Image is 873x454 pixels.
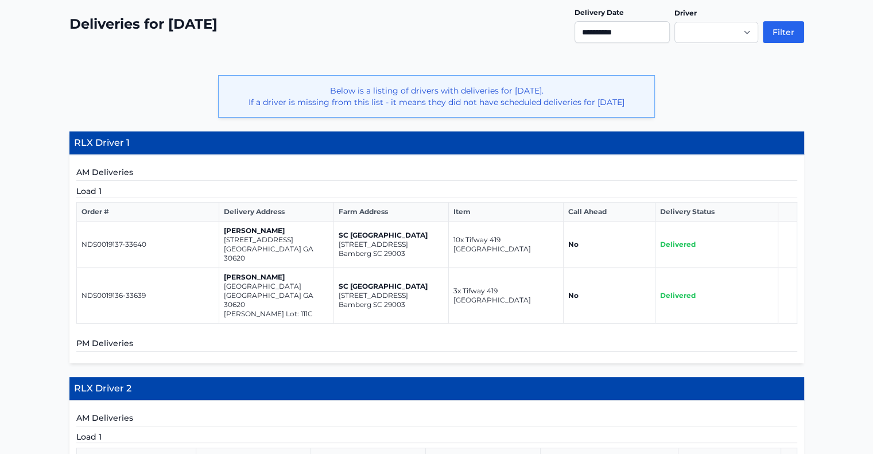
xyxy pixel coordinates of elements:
th: Farm Address [333,203,448,222]
p: [STREET_ADDRESS] [224,235,329,245]
p: Bamberg SC 29003 [339,249,444,258]
p: [GEOGRAPHIC_DATA] GA 30620 [224,245,329,263]
h4: RLX Driver 1 [69,131,804,155]
span: Delivered [660,240,696,249]
th: Order # [76,203,219,222]
p: [PERSON_NAME] Lot: 111C [224,309,329,319]
h5: Load 1 [76,185,797,197]
h4: RLX Driver 2 [69,377,804,401]
th: Delivery Status [655,203,778,222]
p: NDS0019136-33639 [82,291,214,300]
th: Call Ahead [563,203,655,222]
p: Below is a listing of drivers with deliveries for [DATE]. If a driver is missing from this list -... [228,85,645,108]
p: SC [GEOGRAPHIC_DATA] [339,282,444,291]
p: [GEOGRAPHIC_DATA] [224,282,329,291]
strong: No [568,240,579,249]
h5: PM Deliveries [76,337,797,352]
h5: AM Deliveries [76,166,797,181]
button: Filter [763,21,804,43]
p: NDS0019137-33640 [82,240,214,249]
th: Item [448,203,563,222]
th: Delivery Address [219,203,333,222]
p: SC [GEOGRAPHIC_DATA] [339,231,444,240]
h5: AM Deliveries [76,412,797,426]
td: 10x Tifway 419 [GEOGRAPHIC_DATA] [448,222,563,268]
strong: No [568,291,579,300]
p: [STREET_ADDRESS] [339,240,444,249]
label: Driver [674,9,697,17]
label: Delivery Date [575,8,624,17]
p: [PERSON_NAME] [224,226,329,235]
span: Delivered [660,291,696,300]
h5: Load 1 [76,431,797,443]
p: [GEOGRAPHIC_DATA] GA 30620 [224,291,329,309]
p: [STREET_ADDRESS] [339,291,444,300]
h2: Deliveries for [DATE] [69,15,218,33]
td: 3x Tifway 419 [GEOGRAPHIC_DATA] [448,268,563,324]
p: [PERSON_NAME] [224,273,329,282]
p: Bamberg SC 29003 [339,300,444,309]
